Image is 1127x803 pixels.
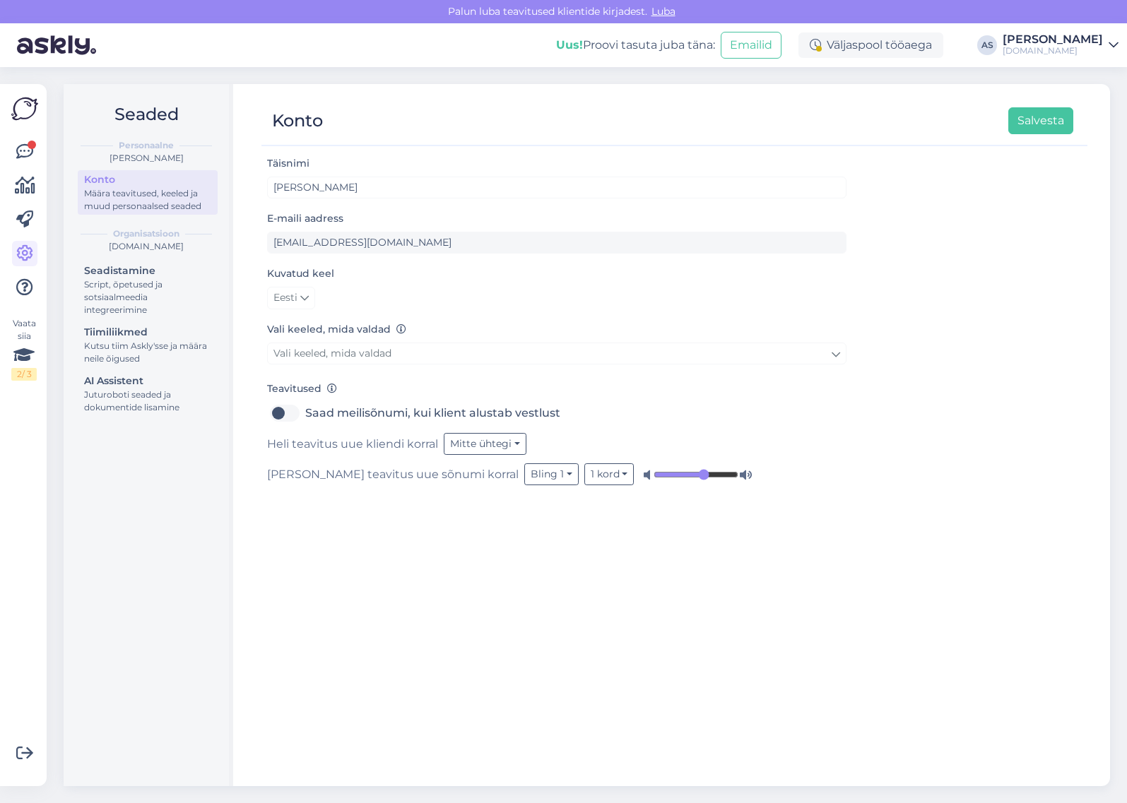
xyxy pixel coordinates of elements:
[267,266,334,281] label: Kuvatud keel
[721,32,781,59] button: Emailid
[1003,45,1103,56] div: [DOMAIN_NAME]
[84,263,211,278] div: Seadistamine
[75,152,218,165] div: [PERSON_NAME]
[267,211,343,226] label: E-maili aadress
[113,227,179,240] b: Organisatsioon
[84,172,211,187] div: Konto
[267,463,846,485] div: [PERSON_NAME] teavitus uue sõnumi korral
[11,368,37,381] div: 2 / 3
[78,323,218,367] a: TiimiliikmedKutsu tiim Askly'sse ja määra neile õigused
[524,463,579,485] button: Bling 1
[1008,107,1073,134] button: Salvesta
[977,35,997,55] div: AS
[84,340,211,365] div: Kutsu tiim Askly'sse ja määra neile õigused
[84,187,211,213] div: Määra teavitused, keeled ja muud personaalsed seaded
[84,325,211,340] div: Tiimiliikmed
[267,177,846,198] input: Sisesta nimi
[267,322,406,337] label: Vali keeled, mida valdad
[11,317,37,381] div: Vaata siia
[267,343,846,364] a: Vali keeled, mida valdad
[798,32,943,58] div: Väljaspool tööaega
[556,38,583,52] b: Uus!
[84,388,211,414] div: Juturoboti seaded ja dokumentide lisamine
[75,240,218,253] div: [DOMAIN_NAME]
[556,37,715,54] div: Proovi tasuta juba täna:
[11,95,38,122] img: Askly Logo
[273,290,297,306] span: Eesti
[1003,34,1119,56] a: [PERSON_NAME][DOMAIN_NAME]
[78,371,218,416] a: AI AssistentJuturoboti seaded ja dokumentide lisamine
[267,156,309,171] label: Täisnimi
[1003,34,1103,45] div: [PERSON_NAME]
[305,402,560,424] label: Saad meilisõnumi, kui klient alustab vestlust
[647,5,680,18] span: Luba
[267,381,337,396] label: Teavitused
[273,347,391,359] span: Vali keeled, mida valdad
[267,433,846,455] div: Heli teavitus uue kliendi korral
[78,170,218,215] a: KontoMäära teavitused, keeled ja muud personaalsed seaded
[272,107,323,134] div: Konto
[78,261,218,319] a: SeadistamineScript, õpetused ja sotsiaalmeedia integreerimine
[267,287,315,309] a: Eesti
[84,374,211,388] div: AI Assistent
[84,278,211,316] div: Script, õpetused ja sotsiaalmeedia integreerimine
[584,463,635,485] button: 1 kord
[119,139,174,152] b: Personaalne
[267,232,846,254] input: Sisesta e-maili aadress
[75,101,218,128] h2: Seaded
[444,433,526,455] button: Mitte ühtegi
